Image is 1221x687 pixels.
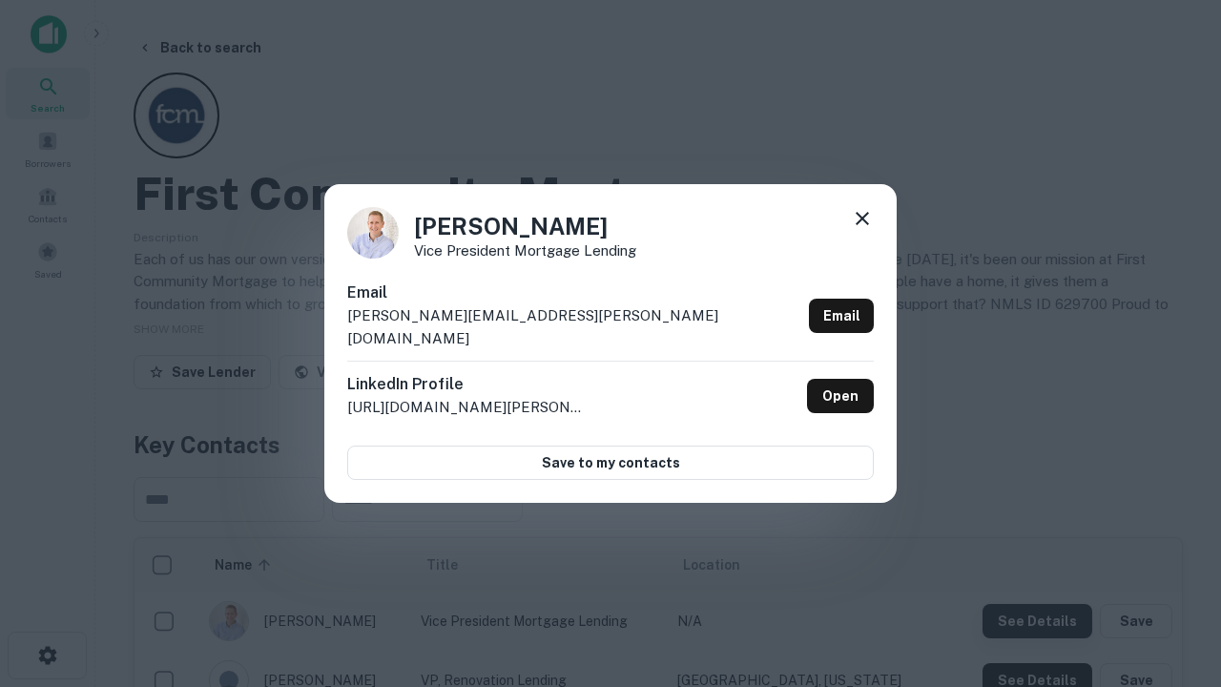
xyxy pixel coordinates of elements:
h4: [PERSON_NAME] [414,209,636,243]
button: Save to my contacts [347,446,874,480]
p: [URL][DOMAIN_NAME][PERSON_NAME] [347,396,586,419]
a: Open [807,379,874,413]
p: Vice President Mortgage Lending [414,243,636,258]
h6: LinkedIn Profile [347,373,586,396]
iframe: Chat Widget [1126,473,1221,565]
img: 1520878720083 [347,207,399,259]
h6: Email [347,281,801,304]
p: [PERSON_NAME][EMAIL_ADDRESS][PERSON_NAME][DOMAIN_NAME] [347,304,801,349]
a: Email [809,299,874,333]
